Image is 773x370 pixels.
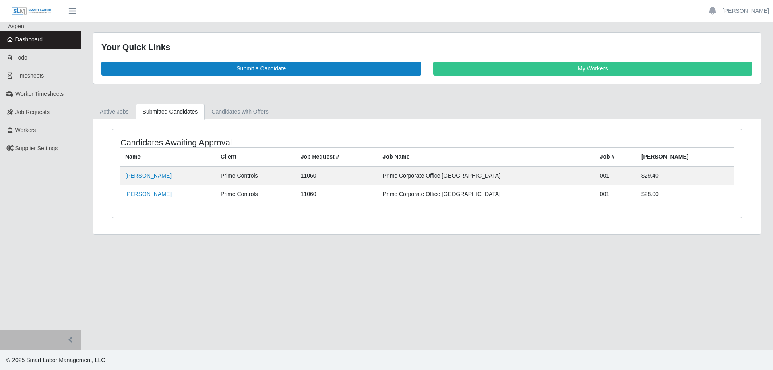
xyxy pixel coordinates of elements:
td: 001 [595,166,637,185]
td: $28.00 [637,185,734,203]
a: Submitted Candidates [136,104,205,120]
th: Name [120,147,216,166]
a: [PERSON_NAME] [125,191,172,197]
th: Job Name [378,147,595,166]
a: Submit a Candidate [101,62,421,76]
td: 11060 [296,166,378,185]
div: Your Quick Links [101,41,752,54]
th: Job # [595,147,637,166]
img: SLM Logo [11,7,52,16]
th: [PERSON_NAME] [637,147,734,166]
a: [PERSON_NAME] [125,172,172,179]
td: $29.40 [637,166,734,185]
td: Prime Controls [216,185,296,203]
td: 001 [595,185,637,203]
td: Prime Corporate Office [GEOGRAPHIC_DATA] [378,185,595,203]
a: Active Jobs [93,104,136,120]
span: Timesheets [15,72,44,79]
span: Aspen [8,23,24,29]
th: Client [216,147,296,166]
td: 11060 [296,185,378,203]
td: Prime Controls [216,166,296,185]
span: Todo [15,54,27,61]
span: Job Requests [15,109,50,115]
span: Supplier Settings [15,145,58,151]
td: Prime Corporate Office [GEOGRAPHIC_DATA] [378,166,595,185]
a: My Workers [433,62,753,76]
span: Dashboard [15,36,43,43]
span: Workers [15,127,36,133]
a: Candidates with Offers [205,104,275,120]
span: © 2025 Smart Labor Management, LLC [6,357,105,363]
th: Job Request # [296,147,378,166]
span: Worker Timesheets [15,91,64,97]
a: [PERSON_NAME] [723,7,769,15]
h4: Candidates Awaiting Approval [120,137,369,147]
